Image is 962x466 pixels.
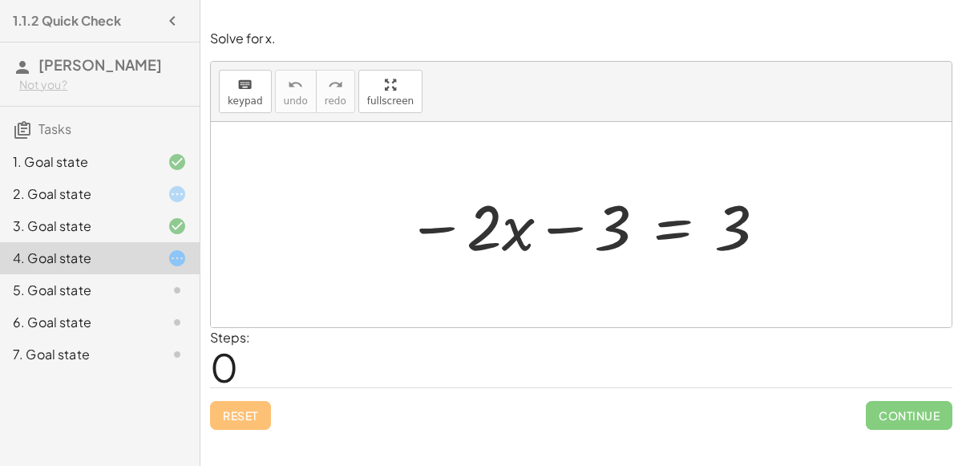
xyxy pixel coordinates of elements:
[367,95,414,107] span: fullscreen
[316,70,355,113] button: redoredo
[228,95,263,107] span: keypad
[210,342,238,391] span: 0
[168,313,187,332] i: Task not started.
[325,95,346,107] span: redo
[168,217,187,236] i: Task finished and correct.
[13,217,142,236] div: 3. Goal state
[237,75,253,95] i: keyboard
[13,345,142,364] div: 7. Goal state
[13,249,142,268] div: 4. Goal state
[38,55,162,74] span: [PERSON_NAME]
[275,70,317,113] button: undoundo
[168,152,187,172] i: Task finished and correct.
[288,75,303,95] i: undo
[168,281,187,300] i: Task not started.
[168,249,187,268] i: Task started.
[168,345,187,364] i: Task not started.
[168,184,187,204] i: Task started.
[13,281,142,300] div: 5. Goal state
[210,30,952,48] p: Solve for x.
[13,11,121,30] h4: 1.1.2 Quick Check
[13,152,142,172] div: 1. Goal state
[358,70,422,113] button: fullscreen
[210,329,250,346] label: Steps:
[13,184,142,204] div: 2. Goal state
[38,120,71,137] span: Tasks
[13,313,142,332] div: 6. Goal state
[328,75,343,95] i: redo
[19,77,187,93] div: Not you?
[284,95,308,107] span: undo
[219,70,272,113] button: keyboardkeypad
